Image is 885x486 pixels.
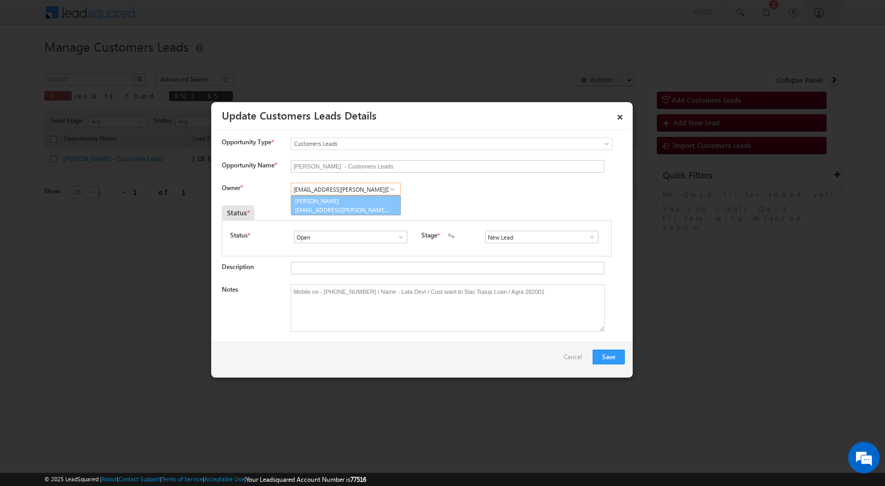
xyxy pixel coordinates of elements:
[291,195,401,215] a: [PERSON_NAME]
[230,231,248,240] label: Status
[350,475,366,483] span: 77516
[564,350,587,370] a: Cancel
[485,231,598,243] input: Type to Search
[583,232,596,242] a: Show All Items
[611,106,629,124] a: ×
[222,263,254,271] label: Description
[14,97,192,315] textarea: Type your message and hit 'Enter'
[102,475,117,482] a: About
[44,474,366,484] span: © 2025 LeadSquared | | | | |
[421,231,437,240] label: Stage
[18,55,44,69] img: d_60004797649_company_0_60004797649
[246,475,366,483] span: Your Leadsquared Account Number is
[222,137,271,147] span: Opportunity Type
[143,324,191,339] em: Start Chat
[173,5,198,31] div: Minimize live chat window
[55,55,177,69] div: Chat with us now
[294,231,407,243] input: Type to Search
[222,285,238,293] label: Notes
[295,206,390,214] span: [EMAIL_ADDRESS][PERSON_NAME][DOMAIN_NAME]
[222,205,254,220] div: Status
[291,183,401,195] input: Type to Search
[204,475,244,482] a: Acceptable Use
[386,184,399,194] a: Show All Items
[162,475,203,482] a: Terms of Service
[291,139,569,148] span: Customers Leads
[291,137,613,150] a: Customers Leads
[593,350,625,364] button: Save
[119,475,160,482] a: Contact Support
[222,184,242,192] label: Owner
[391,232,405,242] a: Show All Items
[222,107,377,122] a: Update Customers Leads Details
[222,161,277,169] label: Opportunity Name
